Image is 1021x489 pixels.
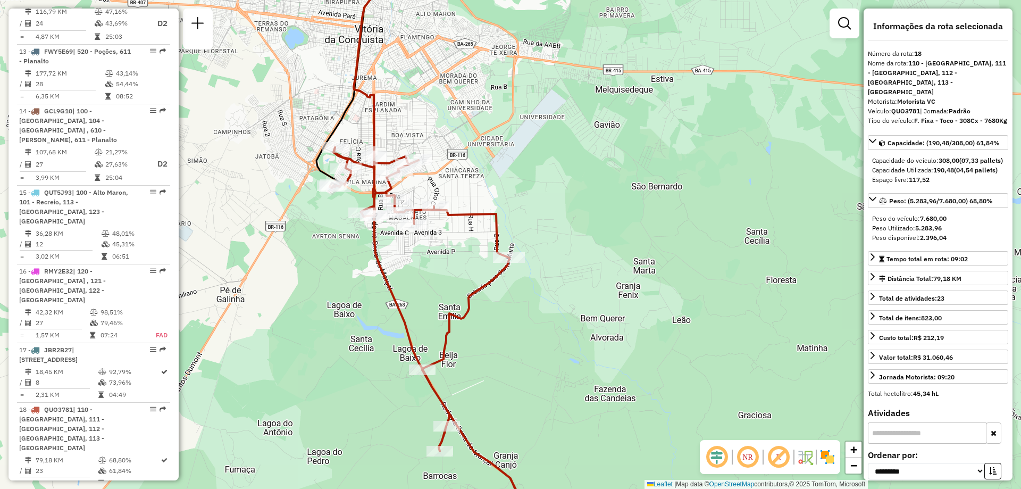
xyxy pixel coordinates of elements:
i: % de utilização da cubagem [95,20,103,27]
td: 04:49 [108,389,160,400]
strong: 7.680,00 [920,214,947,222]
i: % de utilização do peso [98,369,106,375]
i: Tempo total em rota [98,480,104,486]
div: Capacidade do veículo: [872,156,1004,165]
a: OpenStreetMap [709,480,755,488]
div: Custo total: [879,333,944,343]
td: 42,32 KM [35,307,89,318]
span: | 110 - [GEOGRAPHIC_DATA], 111 - [GEOGRAPHIC_DATA], 112 - [GEOGRAPHIC_DATA], 113 - [GEOGRAPHIC_DATA] [19,405,104,452]
span: 13 - [19,47,131,65]
td: 47,16% [105,6,147,17]
td: FAD [144,330,168,341]
i: Distância Total [25,369,31,375]
span: JBR2B27 [44,346,72,354]
div: Peso Utilizado: [872,223,1004,233]
strong: 308,00 [939,156,959,164]
td: 98,51% [100,307,144,318]
div: Motorista: [868,97,1008,106]
td: 1,57 KM [35,330,89,341]
td: 3,44 KM [35,478,98,488]
div: Map data © contributors,© 2025 TomTom, Microsoft [645,480,868,489]
span: Tempo total em rota: 09:02 [886,255,968,263]
span: Total de atividades: [879,294,944,302]
strong: F. Fixa - Toco - 308Cx - 7680Kg [914,117,1007,125]
td: 177,72 KM [35,68,105,79]
i: % de utilização da cubagem [98,468,106,474]
a: Capacidade: (190,48/308,00) 61,84% [868,135,1008,150]
td: 54,44% [115,79,166,89]
a: Peso: (5.283,96/7.680,00) 68,80% [868,193,1008,208]
i: Tempo total em rota [95,175,100,181]
i: % de utilização da cubagem [90,320,98,326]
i: Distância Total [25,309,31,316]
strong: R$ 31.060,46 [913,353,953,361]
td: / [19,377,24,388]
span: | [674,480,676,488]
button: Ordem crescente [984,463,1001,479]
span: QUO3781 [44,405,73,413]
td: 18,45 KM [35,367,98,377]
a: Nova sessão e pesquisa [187,13,208,37]
em: Opções [150,406,156,412]
td: / [19,318,24,328]
a: Custo total:R$ 212,19 [868,330,1008,344]
td: 21,27% [105,147,147,158]
strong: 2.396,04 [920,234,947,242]
strong: R$ 212,19 [914,334,944,342]
i: % de utilização da cubagem [105,81,113,87]
strong: QUO3781 [891,107,920,115]
td: = [19,31,24,42]
td: / [19,17,24,30]
strong: 117,52 [909,176,930,184]
label: Ordenar por: [868,449,1008,461]
h4: Informações da rota selecionada [868,21,1008,31]
td: 06:51 [112,251,165,262]
span: | 120 - [GEOGRAPHIC_DATA] , 121 - [GEOGRAPHIC_DATA], 122 - [GEOGRAPHIC_DATA] [19,267,106,304]
td: 48,01% [112,228,165,239]
span: Peso do veículo: [872,214,947,222]
td: 73,96% [108,377,160,388]
span: | 520 - Poções, 611 - Planalto [19,47,131,65]
td: 36,28 KM [35,228,101,239]
td: 3,02 KM [35,251,101,262]
i: Rota otimizada [161,369,168,375]
td: 8 [35,377,98,388]
a: Total de atividades:23 [868,291,1008,305]
td: 3,99 KM [35,172,94,183]
td: 79,46% [100,318,144,328]
a: Zoom in [846,442,861,458]
td: 116,79 KM [35,6,94,17]
td: 08:52 [115,91,166,102]
span: 15 - [19,188,128,225]
td: 23 [35,466,98,476]
i: % de utilização do peso [90,309,98,316]
span: | [STREET_ADDRESS] [19,346,78,363]
td: 6,35 KM [35,91,105,102]
div: Capacidade: (190,48/308,00) 61,84% [868,152,1008,189]
span: GCL9G10 [44,107,72,115]
strong: (07,33 pallets) [959,156,1003,164]
span: 18 - [19,405,104,452]
i: Distância Total [25,149,31,155]
td: = [19,330,24,341]
i: Tempo total em rota [98,392,104,398]
span: RMY2E32 [44,267,73,275]
div: Número da rota: [868,49,1008,59]
strong: (04,54 pallets) [954,166,998,174]
div: Total de itens: [879,313,942,323]
div: Nome da rota: [868,59,1008,97]
td: 79,18 KM [35,455,98,466]
span: Ocultar deslocamento [704,444,730,470]
em: Opções [150,268,156,274]
td: 107,68 KM [35,147,94,158]
em: Rota exportada [160,189,166,195]
i: Total de Atividades [25,468,31,474]
div: Tipo do veículo: [868,116,1008,126]
i: Total de Atividades [25,320,31,326]
div: Peso: (5.283,96/7.680,00) 68,80% [868,210,1008,247]
i: Distância Total [25,230,31,237]
span: 17 - [19,346,78,363]
i: Total de Atividades [25,241,31,247]
span: 14 - [19,107,117,144]
em: Opções [150,107,156,114]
